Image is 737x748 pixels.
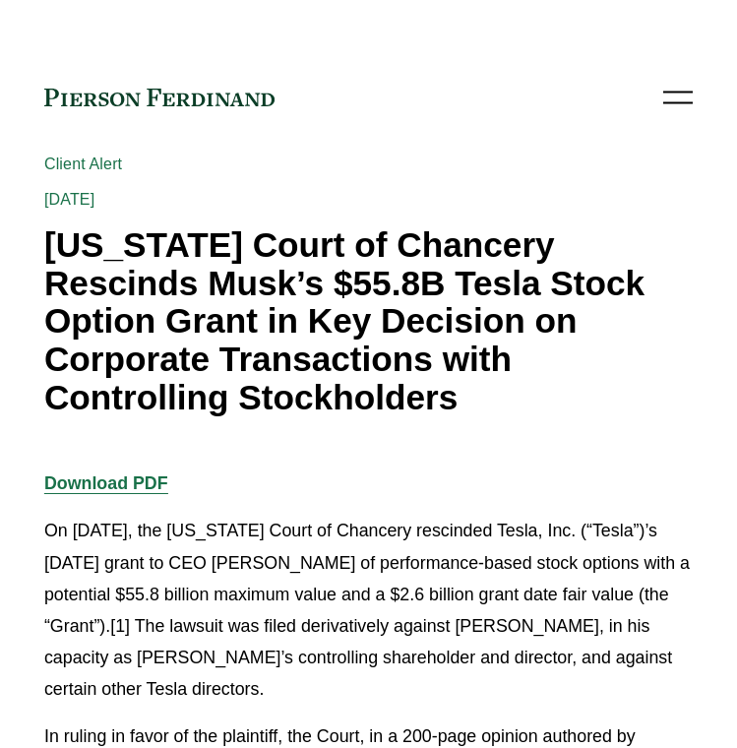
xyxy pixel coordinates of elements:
span: [DATE] [44,191,94,208]
p: On [DATE], the [US_STATE] Court of Chancery rescinded Tesla, Inc. (“Tesla”)’s [DATE] grant to CEO... [44,515,693,704]
a: Client Alert [44,156,122,172]
h1: [US_STATE] Court of Chancery Rescinds Musk’s $55.8B Tesla Stock Option Grant in Key Decision on C... [44,226,693,417]
a: Download PDF [44,473,168,493]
